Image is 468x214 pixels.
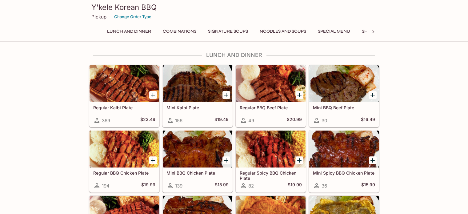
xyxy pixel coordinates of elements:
button: Special Menu [314,27,354,36]
h5: $15.99 [215,182,229,189]
h5: Mini BBQ Chicken Plate [166,170,229,176]
span: 369 [102,118,110,123]
button: Add Regular BBQ Beef Plate [296,91,303,99]
button: Noodles and Soups [256,27,310,36]
h5: Regular BBQ Beef Plate [240,105,302,110]
h5: $19.49 [214,117,229,124]
a: Regular Kalbi Plate369$23.49 [89,65,159,127]
h5: $19.99 [141,182,155,189]
div: Regular BBQ Chicken Plate [90,131,159,168]
h3: Y'kele Korean BBQ [91,2,377,12]
span: 156 [175,118,182,123]
h5: Regular BBQ Chicken Plate [93,170,155,176]
button: Signature Soups [205,27,251,36]
button: Add Mini Kalbi Plate [222,91,230,99]
button: Add Regular Kalbi Plate [149,91,157,99]
button: Add Regular BBQ Chicken Plate [149,156,157,164]
h4: Lunch and Dinner [89,52,379,59]
a: Mini Kalbi Plate156$19.49 [162,65,233,127]
h5: $19.99 [288,182,302,189]
h5: $15.99 [361,182,375,189]
a: Regular BBQ Beef Plate49$20.99 [236,65,306,127]
div: Mini BBQ Chicken Plate [163,131,232,168]
h5: $16.49 [361,117,375,124]
div: Regular BBQ Beef Plate [236,65,306,102]
span: 139 [175,183,182,189]
button: Add Mini BBQ Chicken Plate [222,156,230,164]
a: Mini BBQ Beef Plate30$16.49 [309,65,379,127]
a: Regular BBQ Chicken Plate194$19.99 [89,130,159,192]
div: Mini BBQ Beef Plate [309,65,379,102]
span: 82 [248,183,254,189]
div: Mini Spicy BBQ Chicken Plate [309,131,379,168]
div: Regular Kalbi Plate [90,65,159,102]
a: Regular Spicy BBQ Chicken Plate82$19.99 [236,130,306,192]
span: 49 [248,118,254,123]
div: Regular Spicy BBQ Chicken Plate [236,131,306,168]
h5: Regular Kalbi Plate [93,105,155,110]
div: Mini Kalbi Plate [163,65,232,102]
span: 194 [102,183,110,189]
h5: Mini Kalbi Plate [166,105,229,110]
h5: Mini BBQ Beef Plate [313,105,375,110]
span: 30 [322,118,327,123]
button: Add Regular Spicy BBQ Chicken Plate [296,156,303,164]
button: Shrimp Combos [358,27,402,36]
h5: Regular Spicy BBQ Chicken Plate [240,170,302,180]
h5: Mini Spicy BBQ Chicken Plate [313,170,375,176]
h5: $20.99 [287,117,302,124]
button: Add Mini Spicy BBQ Chicken Plate [369,156,377,164]
button: Lunch and Dinner [104,27,154,36]
span: 36 [322,183,327,189]
button: Add Mini BBQ Beef Plate [369,91,377,99]
button: Combinations [159,27,200,36]
a: Mini BBQ Chicken Plate139$15.99 [162,130,233,192]
a: Mini Spicy BBQ Chicken Plate36$15.99 [309,130,379,192]
p: Pickup [91,14,106,20]
h5: $23.49 [140,117,155,124]
button: Change Order Type [111,12,154,22]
